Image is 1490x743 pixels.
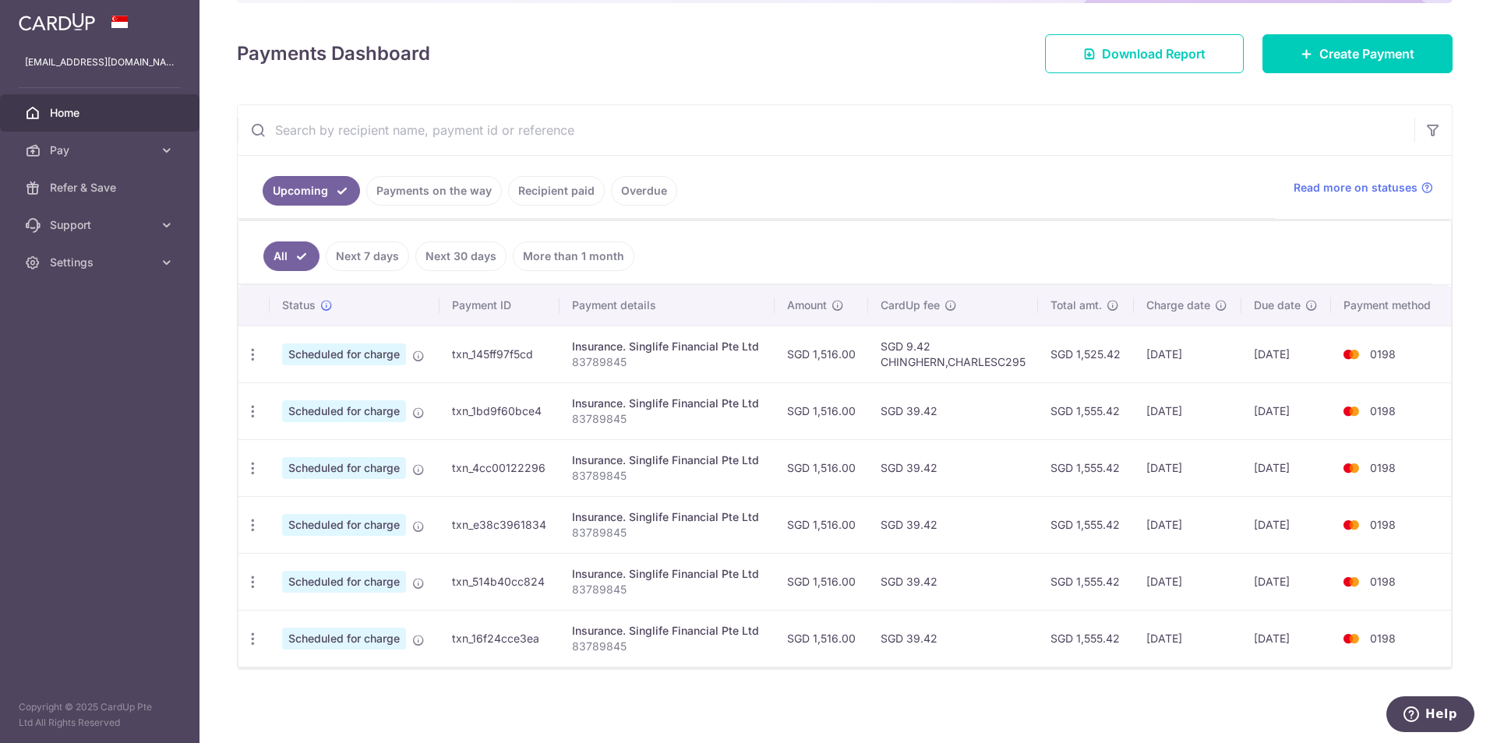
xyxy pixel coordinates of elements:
[50,217,153,233] span: Support
[50,143,153,158] span: Pay
[1336,345,1367,364] img: Bank Card
[282,400,406,422] span: Scheduled for charge
[263,241,320,271] a: All
[572,339,761,354] div: Insurance. Singlife Financial Pte Ltd
[868,553,1038,610] td: SGD 39.42
[1241,553,1331,610] td: [DATE]
[1336,572,1367,591] img: Bank Card
[19,12,95,31] img: CardUp
[282,628,406,650] span: Scheduled for charge
[572,582,761,597] p: 83789845
[1294,180,1418,195] span: Read more on statuses
[513,241,634,271] a: More than 1 month
[868,496,1038,553] td: SGD 39.42
[572,452,761,468] div: Insurance. Singlife Financial Pte Ltd
[868,610,1038,667] td: SGD 39.42
[868,439,1038,496] td: SGD 39.42
[572,354,761,370] p: 83789845
[1370,575,1396,588] span: 0198
[572,566,761,582] div: Insurance. Singlife Financial Pte Ltd
[1038,326,1134,382] td: SGD 1,525.42
[1038,610,1134,667] td: SGD 1,555.42
[1336,516,1367,534] img: Bank Card
[1146,298,1210,313] span: Charge date
[572,396,761,411] div: Insurance. Singlife Financial Pte Ltd
[572,468,761,484] p: 83789845
[326,241,409,271] a: Next 7 days
[440,382,560,439] td: txn_1bd9f60bce4
[1134,382,1241,439] td: [DATE]
[1370,347,1396,361] span: 0198
[238,105,1414,155] input: Search by recipient name, payment id or reference
[1336,459,1367,477] img: Bank Card
[282,457,406,479] span: Scheduled for charge
[1038,553,1134,610] td: SGD 1,555.42
[572,525,761,541] p: 83789845
[1370,461,1396,474] span: 0198
[263,176,360,206] a: Upcoming
[1241,610,1331,667] td: [DATE]
[611,176,677,206] a: Overdue
[1134,553,1241,610] td: [DATE]
[1134,326,1241,382] td: [DATE]
[775,382,868,439] td: SGD 1,516.00
[787,298,827,313] span: Amount
[1254,298,1301,313] span: Due date
[572,639,761,654] p: 83789845
[560,285,774,326] th: Payment details
[775,610,868,667] td: SGD 1,516.00
[881,298,940,313] span: CardUp fee
[415,241,507,271] a: Next 30 days
[440,610,560,667] td: txn_16f24cce3ea
[25,55,175,70] p: [EMAIL_ADDRESS][DOMAIN_NAME]
[775,553,868,610] td: SGD 1,516.00
[1336,629,1367,648] img: Bank Card
[440,439,560,496] td: txn_4cc00122296
[1386,696,1474,735] iframe: Opens a widget where you can find more information
[282,343,406,365] span: Scheduled for charge
[868,382,1038,439] td: SGD 39.42
[1038,496,1134,553] td: SGD 1,555.42
[508,176,605,206] a: Recipient paid
[1045,34,1244,73] a: Download Report
[282,571,406,593] span: Scheduled for charge
[572,411,761,427] p: 83789845
[1050,298,1102,313] span: Total amt.
[1294,180,1433,195] a: Read more on statuses
[1370,632,1396,645] span: 0198
[50,105,153,121] span: Home
[1319,44,1414,63] span: Create Payment
[1241,326,1331,382] td: [DATE]
[775,439,868,496] td: SGD 1,516.00
[1134,439,1241,496] td: [DATE]
[1336,402,1367,421] img: Bank Card
[1370,404,1396,417] span: 0198
[440,496,560,553] td: txn_e38c3961834
[868,326,1038,382] td: SGD 9.42 CHINGHERN,CHARLESC295
[1241,439,1331,496] td: [DATE]
[50,180,153,195] span: Refer & Save
[282,514,406,536] span: Scheduled for charge
[1134,610,1241,667] td: [DATE]
[1038,382,1134,439] td: SGD 1,555.42
[282,298,316,313] span: Status
[50,255,153,270] span: Settings
[440,326,560,382] td: txn_145ff97f5cd
[1241,382,1331,439] td: [DATE]
[775,326,868,382] td: SGD 1,516.00
[1134,496,1241,553] td: [DATE]
[1262,34,1453,73] a: Create Payment
[366,176,502,206] a: Payments on the way
[1102,44,1206,63] span: Download Report
[1370,518,1396,531] span: 0198
[1038,439,1134,496] td: SGD 1,555.42
[572,623,761,639] div: Insurance. Singlife Financial Pte Ltd
[1331,285,1451,326] th: Payment method
[440,285,560,326] th: Payment ID
[440,553,560,610] td: txn_514b40cc824
[572,509,761,525] div: Insurance. Singlife Financial Pte Ltd
[237,40,430,68] h4: Payments Dashboard
[1241,496,1331,553] td: [DATE]
[775,496,868,553] td: SGD 1,516.00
